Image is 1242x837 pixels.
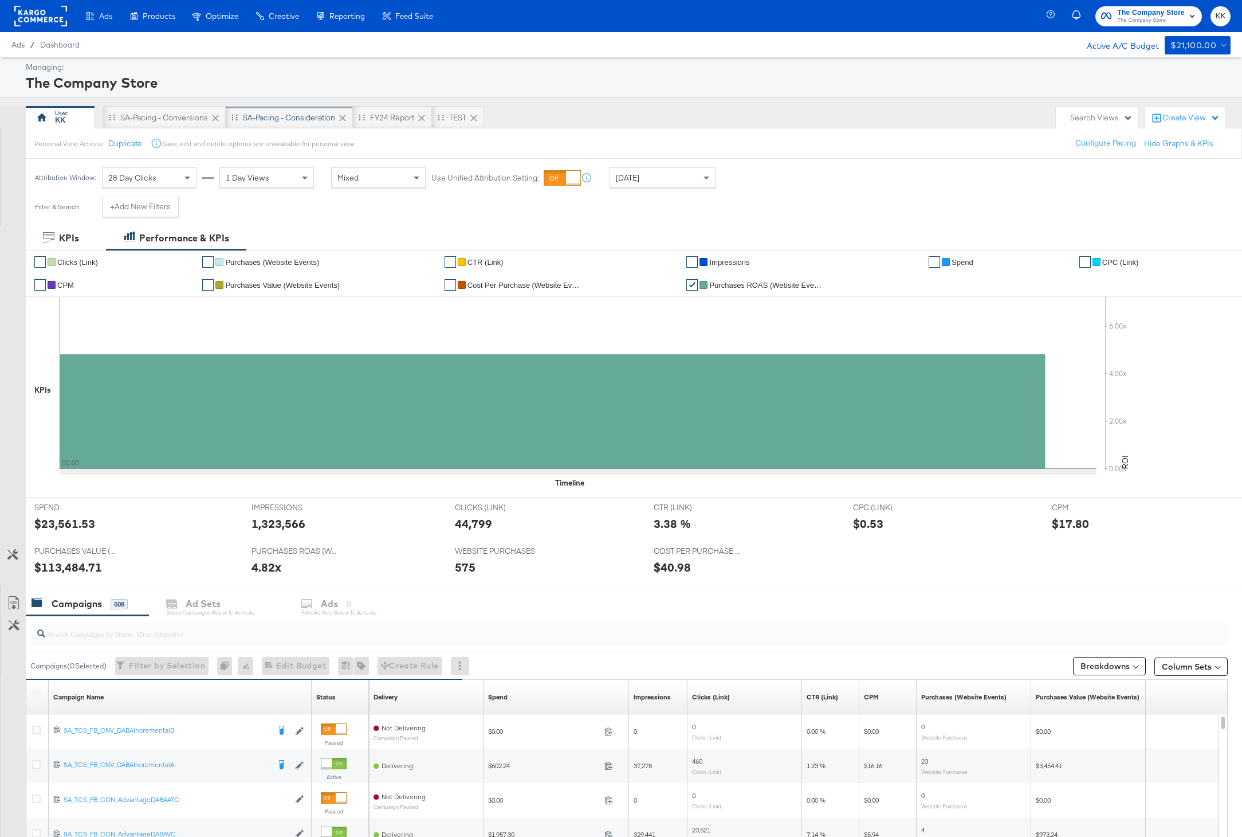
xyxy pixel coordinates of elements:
div: Campaigns [52,597,102,611]
div: Create View [1162,112,1220,124]
a: Shows the current state of your Ad Campaign. [316,693,336,702]
span: Not Delivering [382,792,426,801]
a: SA_TCS_FB_CNV_DABAIncrementalA [64,760,269,772]
button: Breakdowns [1073,657,1146,675]
sub: Campaign Paused [374,804,426,810]
span: Impressions [709,258,749,267]
a: The number of clicks on links appearing on your ad or Page that direct people to your sites off F... [692,693,730,702]
div: $0.53 [853,515,883,532]
span: The Company Store [1117,7,1185,19]
div: SA-Pacing - Consideration [243,112,335,123]
span: 460 [692,757,702,765]
div: Search Views [1070,112,1133,123]
a: The number of clicks received on a link in your ad divided by the number of impressions. [807,693,838,702]
sub: Website Purchases [921,734,968,741]
div: $23,561.53 [34,515,95,532]
div: 1,323,566 [251,515,305,532]
div: KK [55,115,65,126]
span: Purchases ROAS (Website Events) [709,281,824,290]
a: SA_TCS_FB_CON_AdvantageDABAATC [64,795,289,805]
span: $16.16 [864,761,882,770]
span: WEBSITE PURCHASES [455,546,541,557]
div: Impressions [634,693,671,702]
span: CPC (LINK) [853,502,939,513]
span: The Company Store [1117,16,1185,25]
div: SA_TCS_FB_CNV_DABAIncrementalA [64,760,269,769]
label: Paused [321,808,347,815]
div: Attribution Window: [34,174,96,182]
span: IMPRESSIONS [251,502,337,513]
span: $602.24 [488,761,600,770]
div: Campaigns ( 0 Selected) [30,661,107,671]
span: CTR (Link) [467,258,504,267]
span: Purchases Value (Website Events) [225,281,340,290]
span: $0.00 [864,796,879,804]
div: CTR (Link) [807,693,838,702]
div: 575 [455,559,475,576]
a: ✔ [686,279,698,291]
div: 4.82x [251,559,281,576]
span: $0.00 [1036,796,1051,804]
div: Clicks (Link) [692,693,730,702]
span: $3,454.41 [1036,761,1062,770]
a: ✔ [34,256,46,268]
span: 0 [692,791,695,800]
span: 0 [634,727,637,736]
div: Delivery [374,693,398,702]
span: 1.23 % [807,761,826,770]
span: 0.00 % [807,796,826,804]
span: Products [143,11,175,21]
span: $0.00 [864,727,879,736]
sub: Clicks (Link) [692,734,721,741]
div: Spend [488,693,508,702]
sub: Clicks (Link) [692,768,721,775]
label: Active [321,773,347,781]
span: SPEND [34,502,120,513]
span: 0 [921,722,925,731]
span: Cost Per Purchase (Website Events) [467,281,582,290]
div: Personal View Actions: [34,139,104,148]
span: CPM [57,281,74,290]
span: Ads [99,11,112,21]
div: TEST [449,112,466,123]
sub: Website Purchases [921,768,968,775]
a: ✔ [686,256,698,268]
a: SA_TCS_FB_CNV_DABAIncrementalB [64,726,269,737]
span: Not Delivering [382,723,426,732]
span: Ads [11,40,25,49]
strong: + [110,201,115,212]
button: KK [1210,6,1231,26]
div: $40.98 [654,559,691,576]
a: The number of times your ad was served. On mobile apps an ad is counted as served the first time ... [634,693,671,702]
span: 1 Day Views [226,173,269,183]
a: Your campaign name. [53,693,104,702]
span: Delivering [382,761,413,770]
span: CLICKS (LINK) [455,502,541,513]
sub: Clicks (Link) [692,803,721,809]
div: 0 [217,657,238,675]
div: KPIs [59,232,79,245]
span: PURCHASES VALUE (WEBSITE EVENTS) [34,546,120,557]
div: $21,100.00 [1170,38,1216,53]
sub: Website Purchases [921,803,968,809]
a: Dashboard [40,40,80,49]
button: +Add New Filters [102,197,179,217]
span: 0 [921,791,925,800]
span: Optimize [206,11,238,21]
label: Paused [321,739,347,746]
span: 23 [921,757,928,765]
span: Reporting [329,11,365,21]
span: 0 [634,796,637,804]
div: Active A/C Budget [1075,36,1159,53]
span: 23,521 [692,826,710,834]
div: Filter & Search: [34,203,81,211]
div: $113,484.71 [34,559,102,576]
div: The Company Store [26,73,1228,92]
a: ✔ [34,279,46,291]
span: 0.00 % [807,727,826,736]
span: Creative [269,11,299,21]
button: $21,100.00 [1165,36,1231,54]
div: Timeline [555,478,584,488]
span: $0.00 [488,796,600,804]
